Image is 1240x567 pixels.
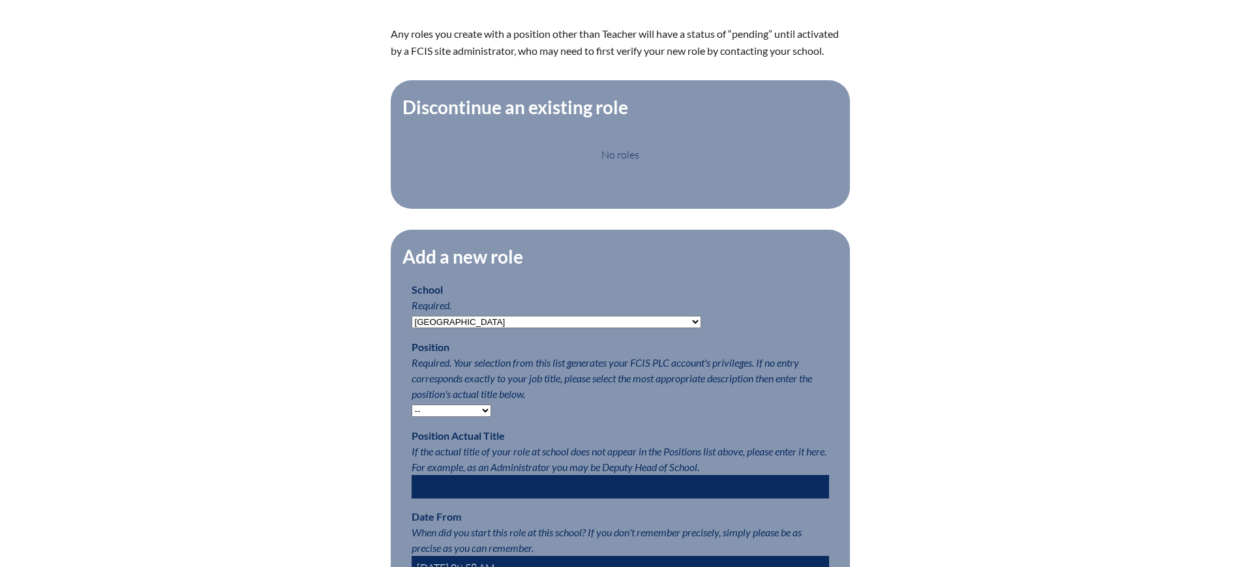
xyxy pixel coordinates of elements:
[412,445,826,473] span: If the actual title of your role at school does not appear in the Positions list above, please en...
[412,510,461,523] label: Date From
[401,96,629,118] legend: Discontinue an existing role
[412,429,505,442] label: Position Actual Title
[391,25,850,59] p: Any roles you create with a position other than Teacher will have a status of “pending” until act...
[412,341,449,353] label: Position
[596,143,644,167] td: No roles
[412,356,812,400] span: Required. Your selection from this list generates your FCIS PLC account's privileges. If no entry...
[412,526,802,554] span: When did you start this role at this school? If you don't remember precisely, simply please be as...
[401,245,524,268] legend: Add a new role
[412,283,443,296] label: School
[412,299,451,311] span: Required.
